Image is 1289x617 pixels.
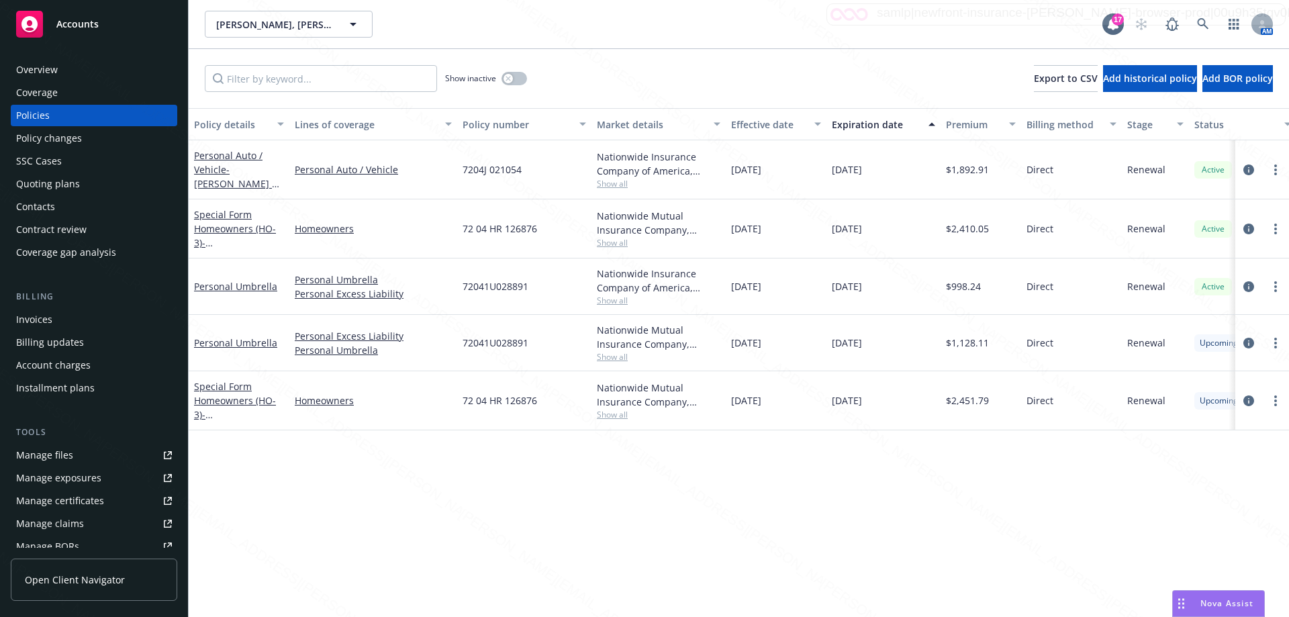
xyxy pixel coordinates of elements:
[1200,281,1227,293] span: Active
[16,128,82,149] div: Policy changes
[832,279,862,293] span: [DATE]
[295,117,437,132] div: Lines of coverage
[11,196,177,218] a: Contacts
[597,209,720,237] div: Nationwide Mutual Insurance Company, Nationwide Insurance Company
[731,162,761,177] span: [DATE]
[1127,117,1169,132] div: Stage
[11,290,177,303] div: Billing
[731,222,761,236] span: [DATE]
[726,108,826,140] button: Effective date
[463,222,537,236] span: 72 04 HR 126876
[832,162,862,177] span: [DATE]
[1241,335,1257,351] a: circleInformation
[295,222,452,236] a: Homeowners
[832,117,920,132] div: Expiration date
[16,377,95,399] div: Installment plans
[11,490,177,512] a: Manage certificates
[826,108,941,140] button: Expiration date
[463,393,537,408] span: 72 04 HR 126876
[1241,221,1257,237] a: circleInformation
[731,117,806,132] div: Effective date
[11,332,177,353] a: Billing updates
[16,467,101,489] div: Manage exposures
[1268,335,1284,351] a: more
[1173,591,1190,616] div: Drag to move
[16,173,80,195] div: Quoting plans
[189,108,289,140] button: Policy details
[11,128,177,149] a: Policy changes
[11,82,177,103] a: Coverage
[16,490,104,512] div: Manage certificates
[597,150,720,178] div: Nationwide Insurance Company of America, Nationwide Insurance Company
[11,444,177,466] a: Manage files
[1241,279,1257,295] a: circleInformation
[1200,164,1227,176] span: Active
[11,105,177,126] a: Policies
[597,381,720,409] div: Nationwide Mutual Insurance Company, Nationwide Insurance Company
[11,309,177,330] a: Invoices
[1200,598,1253,609] span: Nova Assist
[463,162,522,177] span: 7204J 021054
[731,393,761,408] span: [DATE]
[1127,162,1165,177] span: Renewal
[11,377,177,399] a: Installment plans
[1027,336,1053,350] span: Direct
[1200,223,1227,235] span: Active
[16,105,50,126] div: Policies
[597,323,720,351] div: Nationwide Mutual Insurance Company, Nationwide Insurance Company
[591,108,726,140] button: Market details
[463,336,528,350] span: 72041U028891
[295,273,452,287] a: Personal Umbrella
[16,332,84,353] div: Billing updates
[295,287,452,301] a: Personal Excess Liability
[1112,13,1124,26] div: 17
[597,295,720,306] span: Show all
[11,354,177,376] a: Account charges
[16,150,62,172] div: SSC Cases
[946,117,1001,132] div: Premium
[1027,393,1053,408] span: Direct
[11,173,177,195] a: Quoting plans
[1127,279,1165,293] span: Renewal
[1241,393,1257,409] a: circleInformation
[946,279,981,293] span: $998.24
[11,426,177,439] div: Tools
[194,380,279,449] a: Special Form Homeowners (HO-3)
[832,336,862,350] span: [DATE]
[194,280,277,293] a: Personal Umbrella
[1268,162,1284,178] a: more
[16,196,55,218] div: Contacts
[832,393,862,408] span: [DATE]
[16,242,116,263] div: Coverage gap analysis
[16,82,58,103] div: Coverage
[597,117,706,132] div: Market details
[16,309,52,330] div: Invoices
[194,208,279,277] a: Special Form Homeowners (HO-3)
[457,108,591,140] button: Policy number
[1200,395,1238,407] span: Upcoming
[56,19,99,30] span: Accounts
[832,222,862,236] span: [DATE]
[1241,162,1257,178] a: circleInformation
[445,73,496,84] span: Show inactive
[1127,336,1165,350] span: Renewal
[11,467,177,489] span: Manage exposures
[1027,117,1102,132] div: Billing method
[205,11,373,38] button: [PERSON_NAME], [PERSON_NAME] & [PERSON_NAME]
[597,267,720,295] div: Nationwide Insurance Company of America, Nationwide Insurance Company
[1021,108,1122,140] button: Billing method
[1034,72,1098,85] span: Export to CSV
[11,150,177,172] a: SSC Cases
[11,59,177,81] a: Overview
[205,65,437,92] input: Filter by keyword...
[1202,65,1273,92] button: Add BOR policy
[1027,279,1053,293] span: Direct
[194,336,277,349] a: Personal Umbrella
[295,162,452,177] a: Personal Auto / Vehicle
[1200,337,1238,349] span: Upcoming
[946,336,989,350] span: $1,128.11
[597,237,720,248] span: Show all
[597,409,720,420] span: Show all
[597,178,720,189] span: Show all
[1027,162,1053,177] span: Direct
